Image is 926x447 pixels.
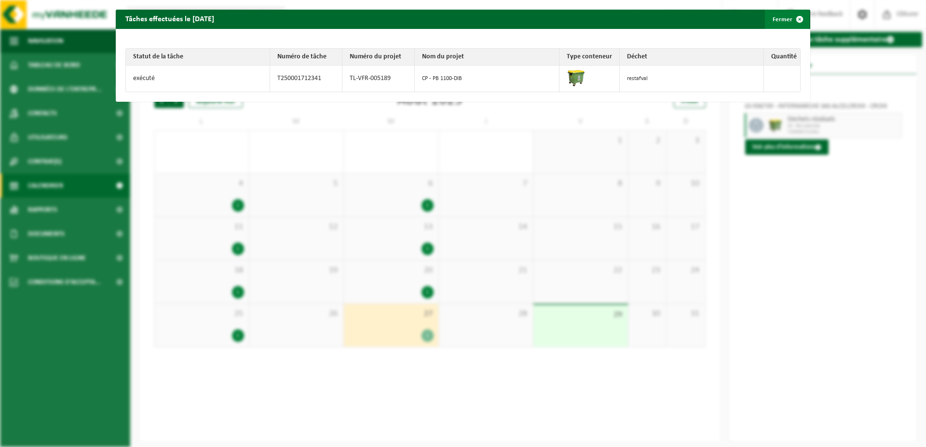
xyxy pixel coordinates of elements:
td: CP - PB 1100-DIB [415,66,559,92]
th: Statut de la tâche [126,49,270,66]
th: Nom du projet [415,49,559,66]
td: T250001712341 [270,66,342,92]
th: Type conteneur [559,49,620,66]
td: restafval [620,66,764,92]
img: WB-1100-HPE-GN-50 [567,68,586,87]
th: Numéro du projet [342,49,415,66]
th: Quantité [764,49,800,66]
th: Numéro de tâche [270,49,342,66]
td: TL-VFR-005189 [342,66,415,92]
th: Déchet [620,49,764,66]
button: Fermer [765,10,809,29]
td: exécuté [126,66,270,92]
h2: Tâches effectuées le [DATE] [116,10,224,28]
